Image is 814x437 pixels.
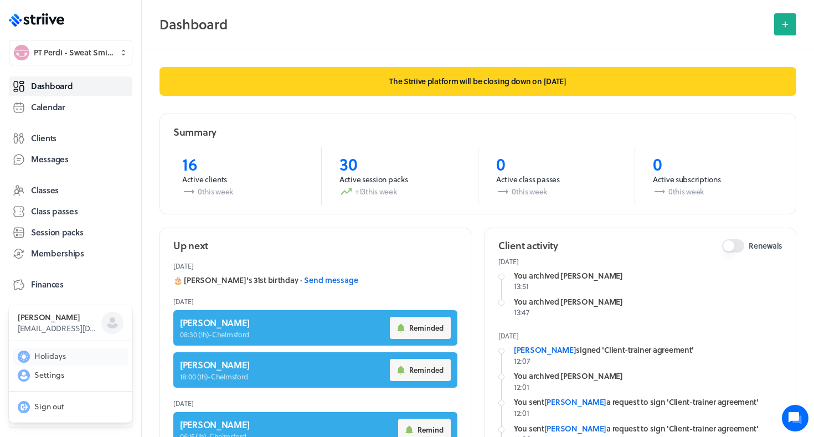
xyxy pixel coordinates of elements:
span: Reminded [409,365,444,375]
div: You sent a request to sign 'Client-trainer agreement' [514,423,782,434]
p: Active clients [182,174,303,185]
header: [DATE] [173,257,457,275]
div: You sent a request to sign 'Client-trainer agreement' [514,397,782,408]
button: Sign out [13,398,128,416]
h3: [PERSON_NAME] [18,312,101,323]
button: Settings [13,367,128,384]
p: 12:07 [514,356,782,367]
p: Active class passes [496,174,617,185]
header: [DATE] [173,292,457,310]
p: 0 this week [653,185,774,198]
h2: Client activity [498,239,558,253]
span: Remind [418,425,444,435]
a: [PERSON_NAME] [514,344,576,356]
p: 0 [653,154,774,174]
input: Search articles [32,191,198,213]
div: 🎂 [PERSON_NAME]'s 31st birthday [173,275,457,286]
p: Active subscriptions [653,174,774,185]
p: 12:01 [514,408,782,419]
button: Send message [304,275,358,286]
span: Settings [34,369,64,381]
span: Sign out [34,401,64,412]
button: Holidays [13,348,128,366]
button: Reminded [390,359,451,381]
button: New conversation [17,129,204,151]
p: Find an answer quickly [15,172,207,186]
span: · [300,275,302,286]
p: [DATE] [498,257,782,266]
h2: Summary [173,125,217,139]
p: Active session packs [339,174,460,185]
button: Renewals [722,239,744,253]
a: [PERSON_NAME] [544,396,606,408]
p: 16 [182,154,303,174]
span: Holidays [34,351,66,362]
a: 0Active class passes0this week [478,147,635,205]
span: Renewals [749,240,782,251]
p: 13:51 [514,281,782,292]
button: Reminded [390,317,451,339]
p: The Striive platform will be closing down on [DATE] [159,67,796,96]
a: [PERSON_NAME] [544,423,606,434]
h2: Up next [173,239,208,253]
div: signed 'Client-trainer agreement' [514,345,782,356]
a: 0Active subscriptions0this week [635,147,791,205]
header: [DATE] [173,394,457,412]
a: 30Active session packs+13this week [321,147,478,205]
h1: Hi [PERSON_NAME] [17,54,205,71]
a: 16Active clients0this week [164,147,321,205]
h2: Dashboard [159,13,767,35]
iframe: gist-messenger-bubble-iframe [782,405,808,431]
div: You archived [PERSON_NAME] [514,270,782,281]
p: [EMAIL_ADDRESS][DOMAIN_NAME] [18,323,101,334]
div: You archived [PERSON_NAME] [514,371,782,382]
span: Reminded [409,323,444,333]
div: You archived [PERSON_NAME] [514,296,782,307]
p: +13 this week [339,185,460,198]
p: 0 [496,154,617,174]
p: [DATE] [498,331,782,340]
h2: We're here to help. Ask us anything! [17,74,205,109]
p: 0 this week [496,185,617,198]
p: 12:01 [514,382,782,393]
p: 30 [339,154,460,174]
span: New conversation [71,136,133,145]
p: 13:47 [514,307,782,318]
p: 0 this week [182,185,303,198]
